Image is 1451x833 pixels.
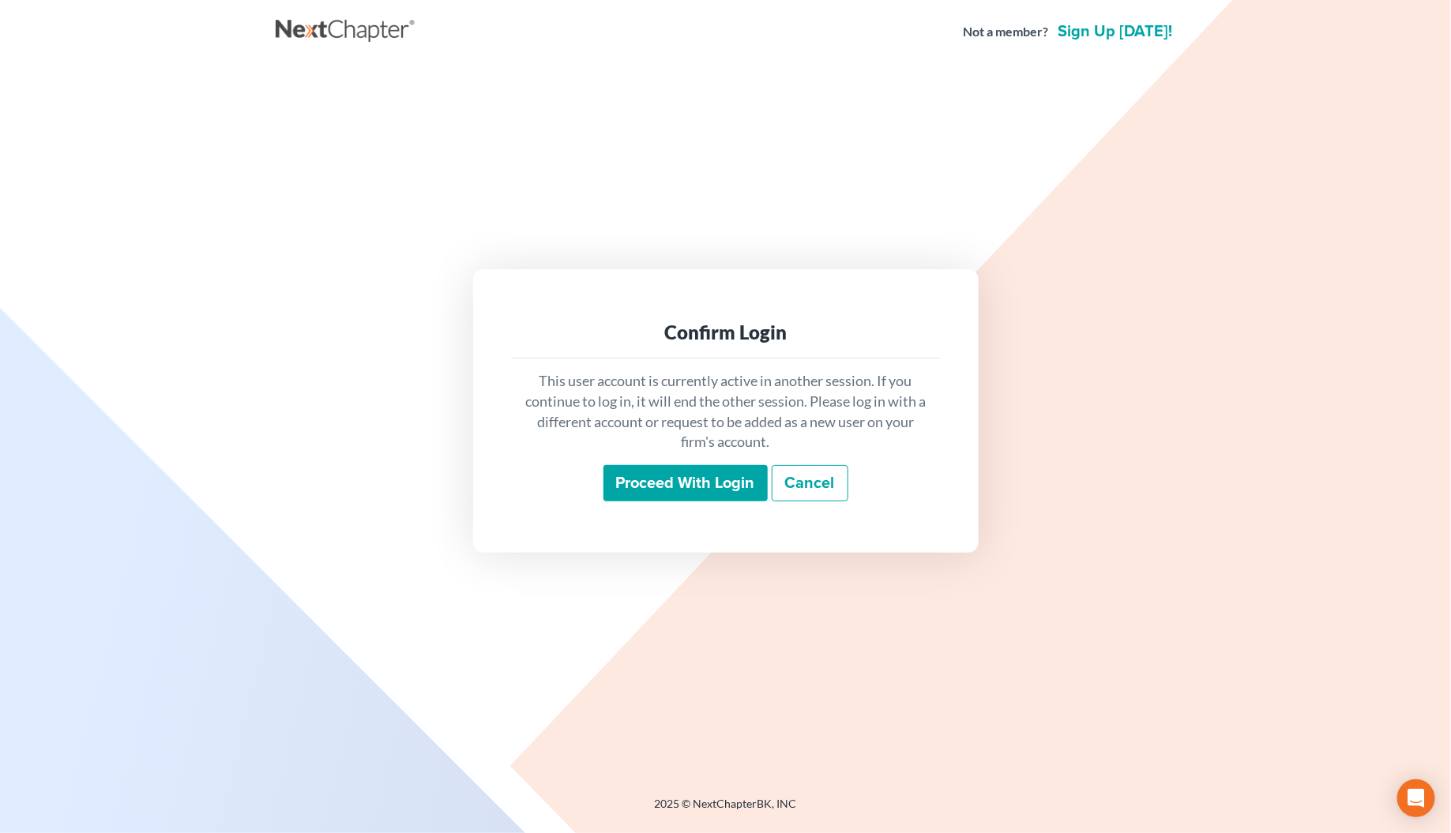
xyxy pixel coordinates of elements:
[276,796,1176,824] div: 2025 © NextChapterBK, INC
[603,465,768,501] input: Proceed with login
[772,465,848,501] a: Cancel
[964,23,1049,41] strong: Not a member?
[1055,24,1176,39] a: Sign up [DATE]!
[524,320,928,345] div: Confirm Login
[524,371,928,452] p: This user account is currently active in another session. If you continue to log in, it will end ...
[1397,779,1435,817] div: Open Intercom Messenger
